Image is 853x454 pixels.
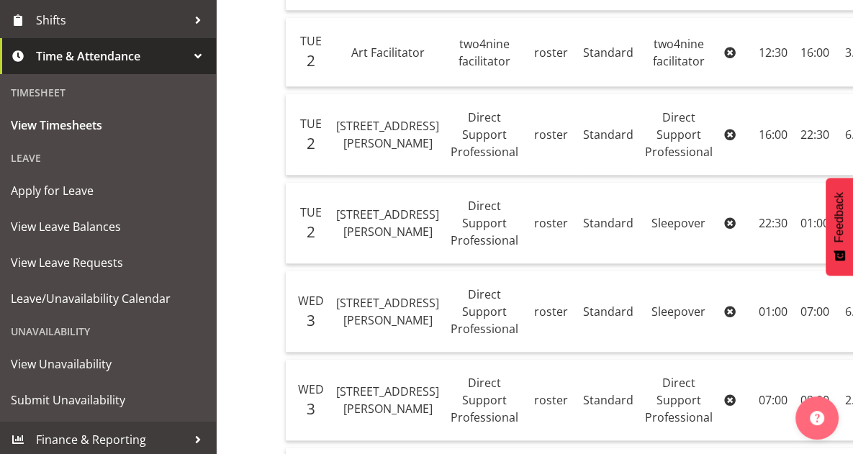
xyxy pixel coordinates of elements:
span: Feedback [833,192,846,242]
td: Standard [577,18,639,87]
td: Standard [577,94,639,176]
span: Direct Support Professional [451,198,518,248]
span: 3 [307,399,315,419]
td: 07:00 [752,360,795,441]
span: two4nine facilitator [459,36,510,69]
span: 2 [307,133,315,153]
span: [STREET_ADDRESS][PERSON_NAME] [336,383,439,417]
span: View Leave Balances [11,216,205,237]
span: [STREET_ADDRESS][PERSON_NAME] [336,206,439,240]
span: View Unavailability [11,353,205,375]
span: Tue [300,116,322,132]
span: roster [533,45,567,60]
span: Sleepover [651,215,705,231]
span: Shifts [36,9,187,31]
td: Standard [577,360,639,441]
span: Direct Support Professional [645,109,713,160]
td: 01:00 [752,271,795,353]
span: Finance & Reporting [36,429,187,450]
a: Leave/Unavailability Calendar [4,281,212,317]
td: Standard [577,271,639,353]
td: 16:00 [752,94,795,176]
td: 22:30 [752,183,795,264]
span: [STREET_ADDRESS][PERSON_NAME] [336,118,439,151]
span: Tue [300,204,322,220]
span: 3 [307,310,315,330]
div: Leave [4,143,212,173]
span: roster [533,215,567,231]
span: Direct Support Professional [451,286,518,337]
a: View Unavailability [4,346,212,382]
td: 22:30 [794,94,834,176]
span: View Timesheets [11,114,205,136]
td: 16:00 [794,18,834,87]
a: View Leave Requests [4,245,212,281]
span: 2 [307,50,315,71]
span: Direct Support Professional [645,375,713,425]
span: View Leave Requests [11,252,205,273]
span: [STREET_ADDRESS][PERSON_NAME] [336,295,439,328]
span: Direct Support Professional [451,375,518,425]
span: Wed [298,293,324,309]
td: 12:30 [752,18,795,87]
span: 2 [307,222,315,242]
div: Timesheet [4,78,212,107]
td: 09:00 [794,360,834,441]
a: View Timesheets [4,107,212,143]
span: roster [533,304,567,319]
td: Standard [577,183,639,264]
a: Apply for Leave [4,173,212,209]
td: 07:00 [794,271,834,353]
span: two4nine facilitator [653,36,705,69]
span: roster [533,127,567,142]
span: Submit Unavailability [11,389,205,411]
div: Unavailability [4,317,212,346]
span: Direct Support Professional [451,109,518,160]
td: 01:00 [794,183,834,264]
a: Submit Unavailability [4,382,212,418]
a: View Leave Balances [4,209,212,245]
img: help-xxl-2.png [810,411,824,425]
span: Leave/Unavailability Calendar [11,288,205,309]
span: Sleepover [651,304,705,319]
span: Apply for Leave [11,180,205,201]
span: roster [533,392,567,408]
button: Feedback - Show survey [826,178,853,276]
span: Wed [298,381,324,397]
span: Art Facilitator [351,45,425,60]
span: Time & Attendance [36,45,187,67]
span: Tue [300,33,322,49]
